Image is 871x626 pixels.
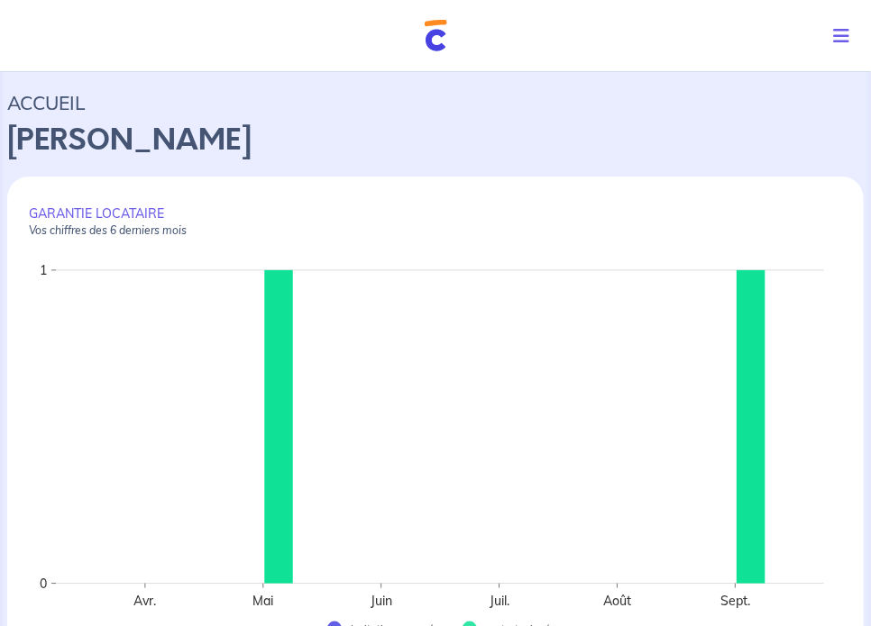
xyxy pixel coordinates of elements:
text: Juil. [489,593,509,609]
em: Vos chiffres des 6 derniers mois [29,223,187,237]
p: ACCUEIL [7,86,864,119]
text: Août [603,593,631,609]
p: [PERSON_NAME] [7,119,864,162]
text: Avr. [133,593,156,609]
button: Toggle navigation [819,13,871,59]
img: Cautioneo [425,20,447,51]
text: Juin [370,593,392,609]
text: 1 [40,262,47,278]
p: GARANTIE LOCATAIRE [29,205,842,238]
text: Mai [252,593,273,609]
text: Sept. [720,593,750,609]
text: 0 [40,576,47,592]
